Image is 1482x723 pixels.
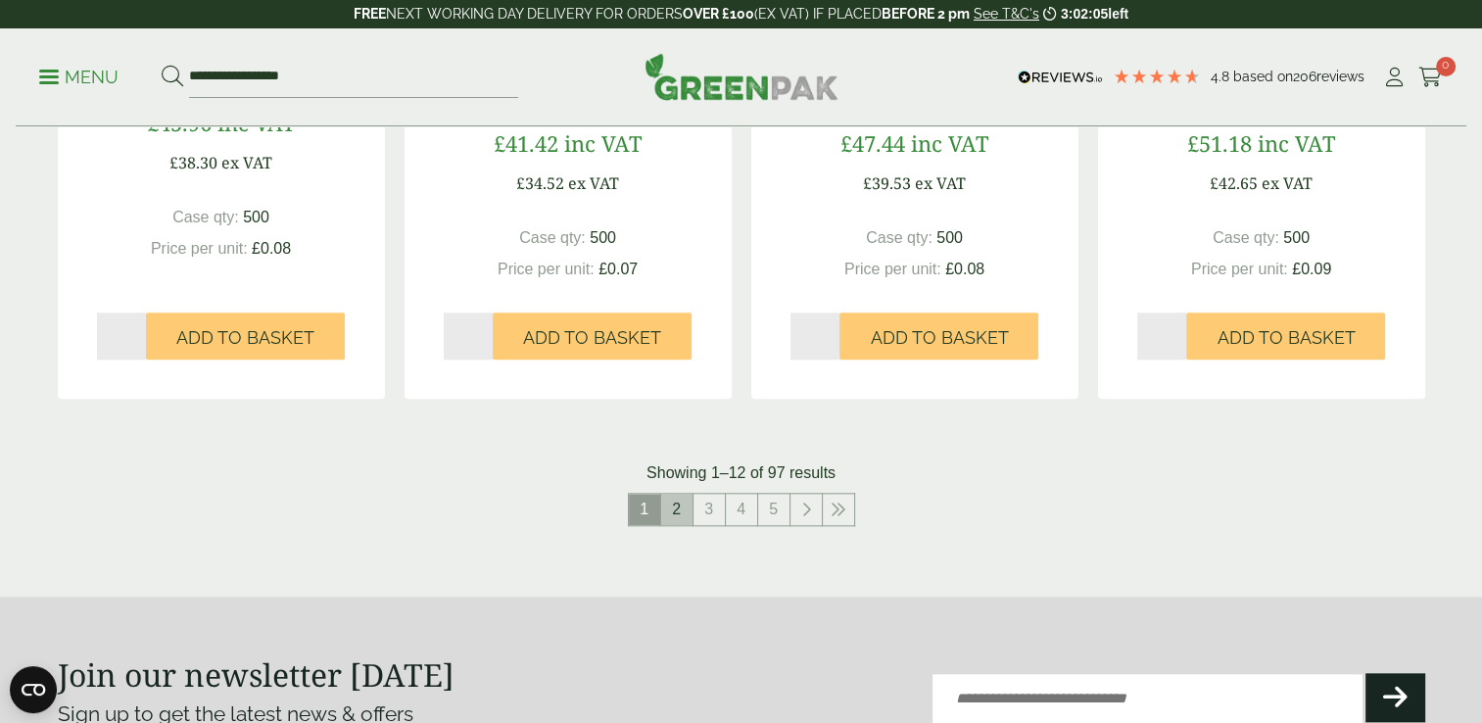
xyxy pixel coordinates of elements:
[645,53,838,100] img: GreenPak Supplies
[516,172,564,194] span: £34.52
[39,66,119,85] a: Menu
[1187,128,1252,158] span: £51.18
[661,494,693,525] a: 2
[1061,6,1108,22] span: 3:02:05
[146,313,345,360] button: Add to Basket
[243,209,269,225] span: 500
[1292,261,1331,277] span: £0.09
[870,327,1008,349] span: Add to Basket
[758,494,789,525] a: 5
[590,229,616,246] span: 500
[646,461,836,485] p: Showing 1–12 of 97 results
[169,152,217,173] span: £38.30
[523,327,661,349] span: Add to Basket
[221,152,272,173] span: ex VAT
[147,108,212,137] span: £45.96
[1186,313,1385,360] button: Add to Basket
[1018,71,1103,84] img: REVIEWS.io
[493,313,692,360] button: Add to Basket
[568,172,619,194] span: ex VAT
[1316,69,1364,84] span: reviews
[863,172,911,194] span: £39.53
[693,494,725,525] a: 3
[1436,57,1456,76] span: 0
[1233,69,1293,84] span: Based on
[598,261,638,277] span: £0.07
[176,327,314,349] span: Add to Basket
[1113,68,1201,85] div: 4.79 Stars
[498,261,595,277] span: Price per unit:
[1108,6,1128,22] span: left
[974,6,1039,22] a: See T&C's
[844,261,941,277] span: Price per unit:
[866,229,932,246] span: Case qty:
[1258,128,1335,158] span: inc VAT
[936,229,963,246] span: 500
[39,66,119,89] p: Menu
[839,313,1038,360] button: Add to Basket
[911,128,988,158] span: inc VAT
[1293,69,1316,84] span: 206
[915,172,966,194] span: ex VAT
[945,261,984,277] span: £0.08
[1191,261,1288,277] span: Price per unit:
[840,128,905,158] span: £47.44
[252,240,291,257] span: £0.08
[726,494,757,525] a: 4
[1418,63,1443,92] a: 0
[1217,327,1355,349] span: Add to Basket
[151,240,248,257] span: Price per unit:
[1211,69,1233,84] span: 4.8
[217,108,295,137] span: inc VAT
[494,128,558,158] span: £41.42
[1262,172,1313,194] span: ex VAT
[882,6,970,22] strong: BEFORE 2 pm
[629,494,660,525] span: 1
[1418,68,1443,87] i: Cart
[683,6,754,22] strong: OVER £100
[354,6,386,22] strong: FREE
[1382,68,1407,87] i: My Account
[172,209,239,225] span: Case qty:
[1283,229,1310,246] span: 500
[564,128,642,158] span: inc VAT
[1213,229,1279,246] span: Case qty:
[58,653,454,696] strong: Join our newsletter [DATE]
[519,229,586,246] span: Case qty:
[1210,172,1258,194] span: £42.65
[10,666,57,713] button: Open CMP widget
